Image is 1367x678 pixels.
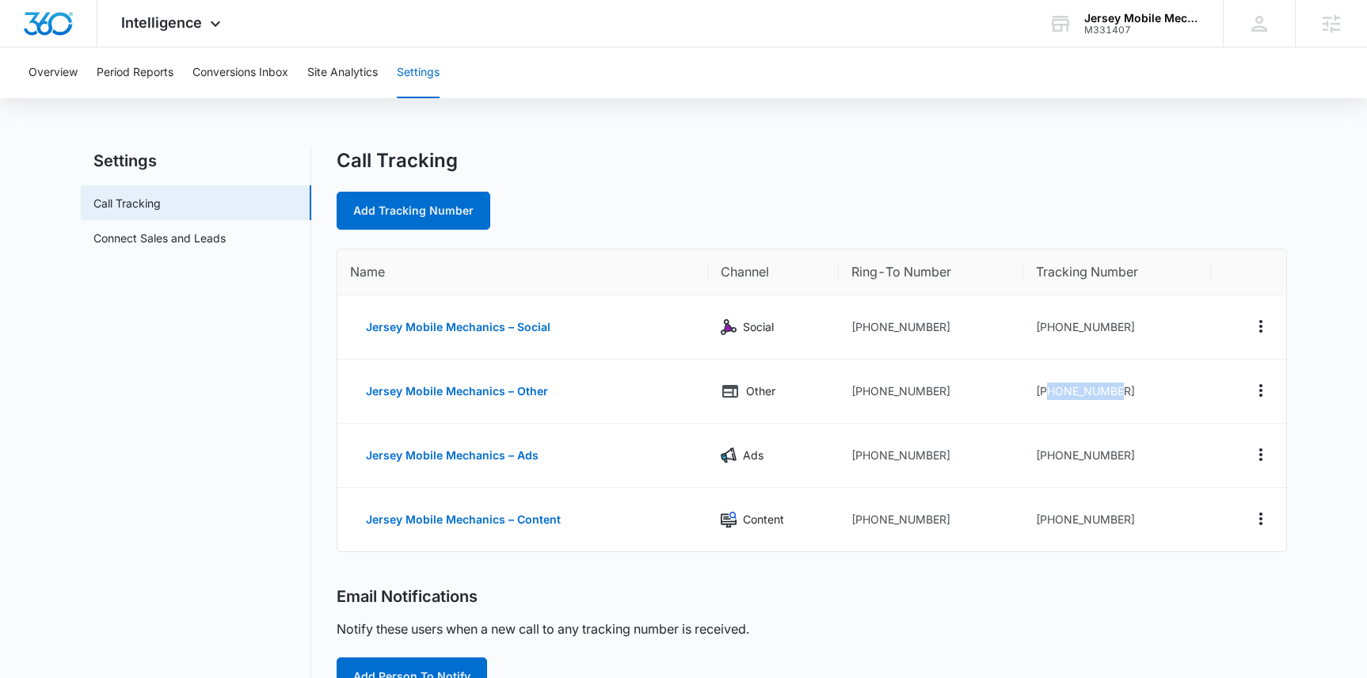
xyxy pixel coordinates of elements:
p: Content [743,511,784,528]
h1: Call Tracking [337,149,458,173]
p: Ads [743,447,763,464]
a: Add Tracking Number [337,192,490,230]
th: Tracking Number [1023,249,1211,295]
th: Channel [708,249,839,295]
button: Actions [1248,506,1274,531]
td: [PHONE_NUMBER] [839,360,1023,424]
span: Intelligence [121,14,202,31]
img: Social [721,319,737,335]
td: [PHONE_NUMBER] [839,295,1023,360]
button: Actions [1248,314,1274,339]
p: Other [746,383,775,400]
td: [PHONE_NUMBER] [1023,424,1211,488]
div: account name [1084,12,1200,25]
button: Site Analytics [307,48,378,98]
h2: Email Notifications [337,587,478,607]
button: Jersey Mobile Mechanics – Social [350,308,566,346]
td: [PHONE_NUMBER] [1023,295,1211,360]
th: Name [337,249,709,295]
th: Ring-To Number [839,249,1023,295]
img: Content [721,512,737,528]
button: Jersey Mobile Mechanics – Content [350,501,577,539]
a: Call Tracking [93,195,161,211]
button: Conversions Inbox [192,48,288,98]
button: Overview [29,48,78,98]
td: [PHONE_NUMBER] [1023,360,1211,424]
h2: Settings [81,149,311,173]
button: Actions [1248,442,1274,467]
button: Settings [397,48,440,98]
button: Actions [1248,378,1274,403]
td: [PHONE_NUMBER] [839,488,1023,551]
img: Ads [721,448,737,463]
p: Social [743,318,774,336]
td: [PHONE_NUMBER] [1023,488,1211,551]
button: Period Reports [97,48,173,98]
div: account id [1084,25,1200,36]
td: [PHONE_NUMBER] [839,424,1023,488]
a: Connect Sales and Leads [93,230,226,246]
button: Jersey Mobile Mechanics – Ads [350,436,554,474]
p: Notify these users when a new call to any tracking number is received. [337,619,749,638]
button: Jersey Mobile Mechanics – Other [350,372,564,410]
